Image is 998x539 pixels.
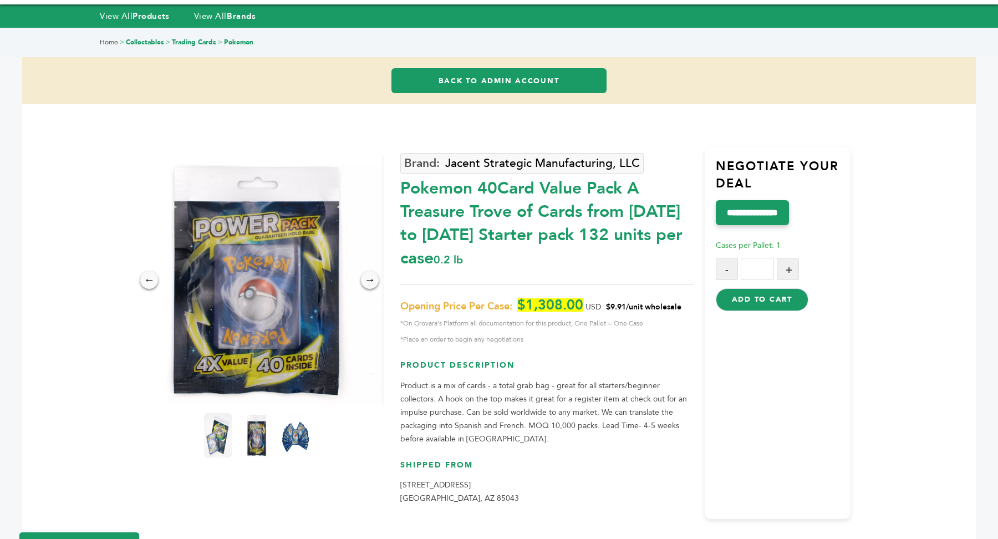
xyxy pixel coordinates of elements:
[224,38,253,47] a: Pokemon
[218,38,222,47] span: >
[227,11,256,22] strong: Brands
[100,38,118,47] a: Home
[400,153,644,174] a: Jacent Strategic Manufacturing, LLC
[400,360,693,379] h3: Product Description
[716,158,851,201] h3: Negotiate Your Deal
[133,11,169,22] strong: Products
[140,271,158,289] div: ←
[400,300,512,313] span: Opening Price Per Case:
[777,258,799,280] button: +
[716,258,738,280] button: -
[361,271,379,289] div: →
[391,68,607,93] a: Back to Admin Account
[400,379,693,446] p: Product is a mix of cards - a total grab bag - great for all starters/beginner collectors. A hook...
[172,38,216,47] a: Trading Cards
[400,479,693,505] p: [STREET_ADDRESS] [GEOGRAPHIC_DATA], AZ 85043
[194,11,256,22] a: View AllBrands
[126,38,164,47] a: Collectables
[400,317,693,330] span: *On Grovara's Platform all documentation for this product, One Pallet = One Case
[243,413,271,457] img: Pokemon 40-Card Value Pack – A Treasure Trove of Cards from 1996 to 2024 - Starter pack! 132 unit...
[282,413,309,457] img: Pokemon 40-Card Value Pack – A Treasure Trove of Cards from 1996 to 2024 - Starter pack! 132 unit...
[400,460,693,479] h3: Shipped From
[100,11,170,22] a: View AllProducts
[166,38,170,47] span: >
[716,240,781,251] span: Cases per Pallet: 1
[585,302,601,312] span: USD
[400,333,693,346] span: *Place an order to begin any negotiations
[132,155,381,405] img: Pokemon 40-Card Value Pack – A Treasure Trove of Cards from 1996 to 2024 - Starter pack! 132 unit...
[517,298,583,312] span: $1,308.00
[434,252,463,267] span: 0.2 lb
[606,302,681,312] span: $9.91/unit wholesale
[204,413,232,457] img: Pokemon 40-Card Value Pack – A Treasure Trove of Cards from 1996 to 2024 - Starter pack! 132 unit...
[400,171,693,270] div: Pokemon 40Card Value Pack A Treasure Trove of Cards from [DATE] to [DATE] Starter pack 132 units ...
[120,38,124,47] span: >
[716,288,808,311] button: Add to Cart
